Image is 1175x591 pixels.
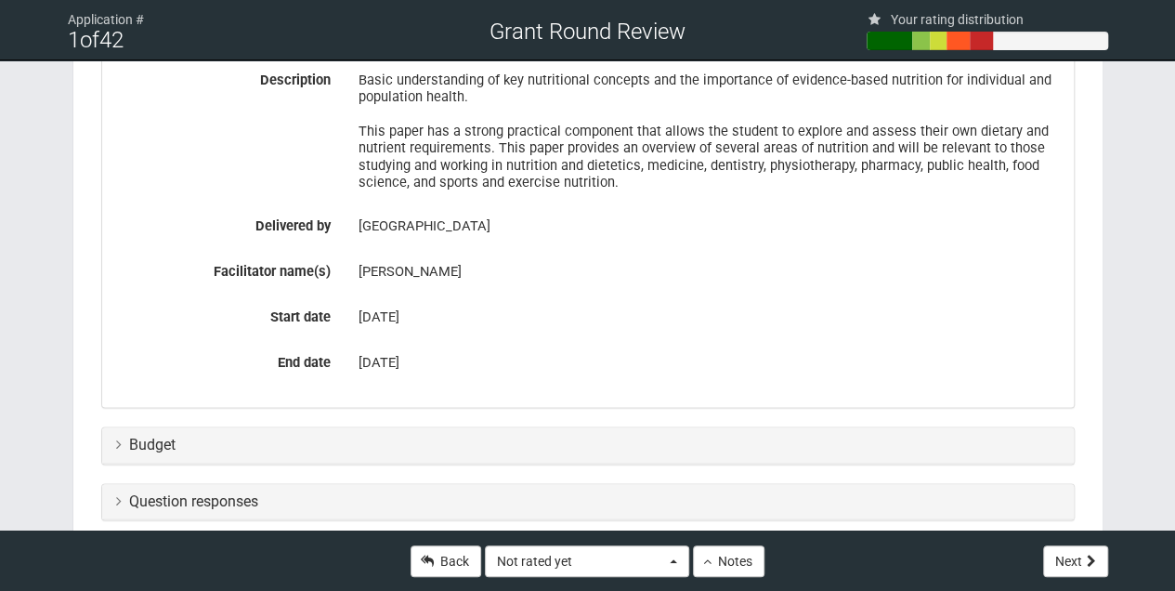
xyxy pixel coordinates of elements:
[102,348,346,371] label: End date
[68,27,80,53] span: 1
[116,493,1060,510] h3: Question responses
[359,256,1060,288] div: [PERSON_NAME]
[411,545,481,577] a: Back
[99,27,124,53] span: 42
[359,302,1060,334] div: [DATE]
[359,348,1060,379] div: [DATE]
[68,32,309,48] div: of
[102,211,346,234] label: Delivered by
[497,552,665,571] span: Not rated yet
[116,437,1060,453] h3: Budget
[68,11,309,24] div: Application #
[102,302,346,325] label: Start date
[102,256,346,280] label: Facilitator name(s)
[693,545,764,577] button: Notes
[867,11,1108,24] div: Your rating distribution
[485,545,689,577] button: Not rated yet
[359,211,1060,243] div: [GEOGRAPHIC_DATA]
[359,65,1060,197] div: Basic understanding of key nutritional concepts and the importance of evidence-based nutrition fo...
[1043,545,1108,577] button: Next
[102,65,346,88] label: Description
